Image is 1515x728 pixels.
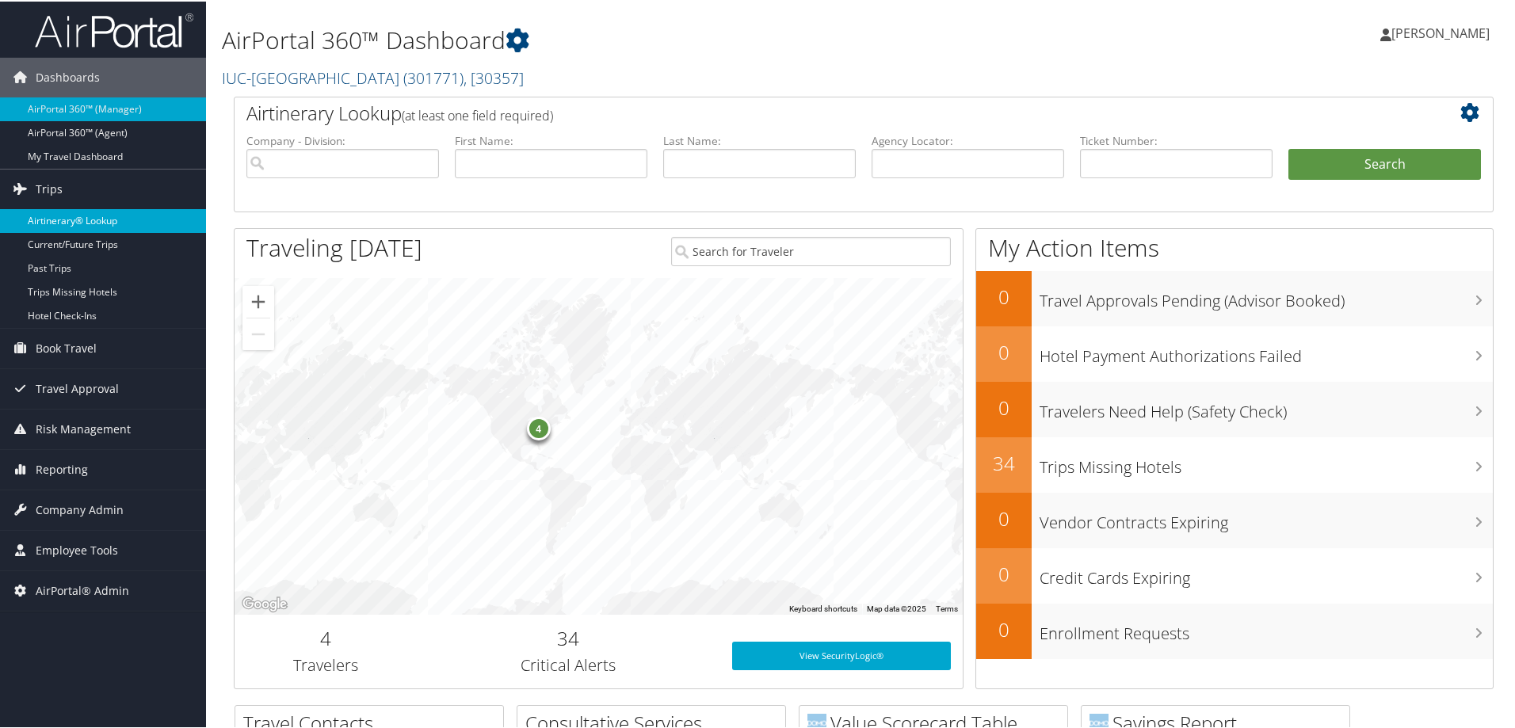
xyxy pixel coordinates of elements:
a: 34Trips Missing Hotels [976,436,1493,491]
h2: 0 [976,337,1032,364]
span: Reporting [36,448,88,488]
h3: Enrollment Requests [1040,613,1493,643]
a: 0Travelers Need Help (Safety Check) [976,380,1493,436]
h2: 34 [976,448,1032,475]
h2: 0 [976,282,1032,309]
button: Zoom in [242,284,274,316]
span: Book Travel [36,327,97,367]
img: Google [239,593,291,613]
a: View SecurityLogic® [732,640,951,669]
h1: Traveling [DATE] [246,230,422,263]
span: Company Admin [36,489,124,528]
span: (at least one field required) [402,105,553,123]
a: 0Hotel Payment Authorizations Failed [976,325,1493,380]
h2: Airtinerary Lookup [246,98,1376,125]
h3: Travel Approvals Pending (Advisor Booked) [1040,280,1493,311]
h2: 0 [976,393,1032,420]
h3: Travelers [246,653,405,675]
label: Company - Division: [246,131,439,147]
h2: 34 [429,623,708,650]
label: Last Name: [663,131,856,147]
h1: My Action Items [976,230,1493,263]
span: , [ 30357 ] [464,66,524,87]
h2: 0 [976,615,1032,642]
span: AirPortal® Admin [36,570,129,609]
a: 0Credit Cards Expiring [976,547,1493,602]
h3: Hotel Payment Authorizations Failed [1040,336,1493,366]
h3: Critical Alerts [429,653,708,675]
h1: AirPortal 360™ Dashboard [222,22,1078,55]
h3: Vendor Contracts Expiring [1040,502,1493,532]
img: airportal-logo.png [35,10,193,48]
label: Agency Locator: [872,131,1064,147]
a: 0Vendor Contracts Expiring [976,491,1493,547]
span: [PERSON_NAME] [1391,23,1490,40]
a: 0Travel Approvals Pending (Advisor Booked) [976,269,1493,325]
span: Dashboards [36,56,100,96]
h3: Trips Missing Hotels [1040,447,1493,477]
h2: 4 [246,623,405,650]
h2: 0 [976,559,1032,586]
a: 0Enrollment Requests [976,602,1493,657]
button: Zoom out [242,317,274,349]
label: Ticket Number: [1080,131,1273,147]
span: Travel Approval [36,368,119,407]
label: First Name: [455,131,647,147]
a: Open this area in Google Maps (opens a new window) [239,593,291,613]
button: Keyboard shortcuts [789,602,857,613]
input: Search for Traveler [671,235,951,265]
span: Employee Tools [36,529,118,569]
span: Risk Management [36,408,131,448]
a: Terms (opens in new tab) [936,603,958,612]
a: IUC-[GEOGRAPHIC_DATA] [222,66,524,87]
span: Map data ©2025 [867,603,926,612]
h3: Travelers Need Help (Safety Check) [1040,391,1493,421]
span: ( 301771 ) [403,66,464,87]
h2: 0 [976,504,1032,531]
a: [PERSON_NAME] [1380,8,1505,55]
button: Search [1288,147,1481,179]
span: Trips [36,168,63,208]
h3: Credit Cards Expiring [1040,558,1493,588]
div: 4 [526,415,550,439]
